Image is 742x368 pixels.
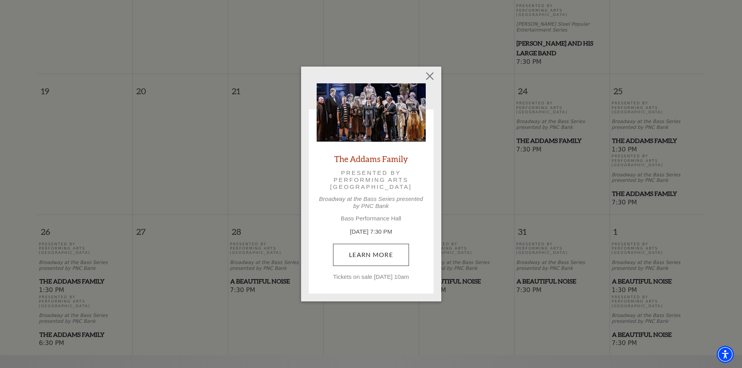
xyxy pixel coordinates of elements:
a: The Addams Family [334,153,408,164]
a: October 24, 7:30 PM Learn More Tickets on sale Friday, June 27th at 10am [333,244,409,266]
p: Presented by Performing Arts [GEOGRAPHIC_DATA] [328,169,415,191]
p: Tickets on sale [DATE] 10am [317,273,426,280]
img: The Addams Family [317,83,426,142]
p: [DATE] 7:30 PM [317,227,426,236]
button: Close [422,69,437,84]
p: Broadway at the Bass Series presented by PNC Bank [317,195,426,210]
p: Bass Performance Hall [317,215,426,222]
div: Accessibility Menu [717,346,734,363]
